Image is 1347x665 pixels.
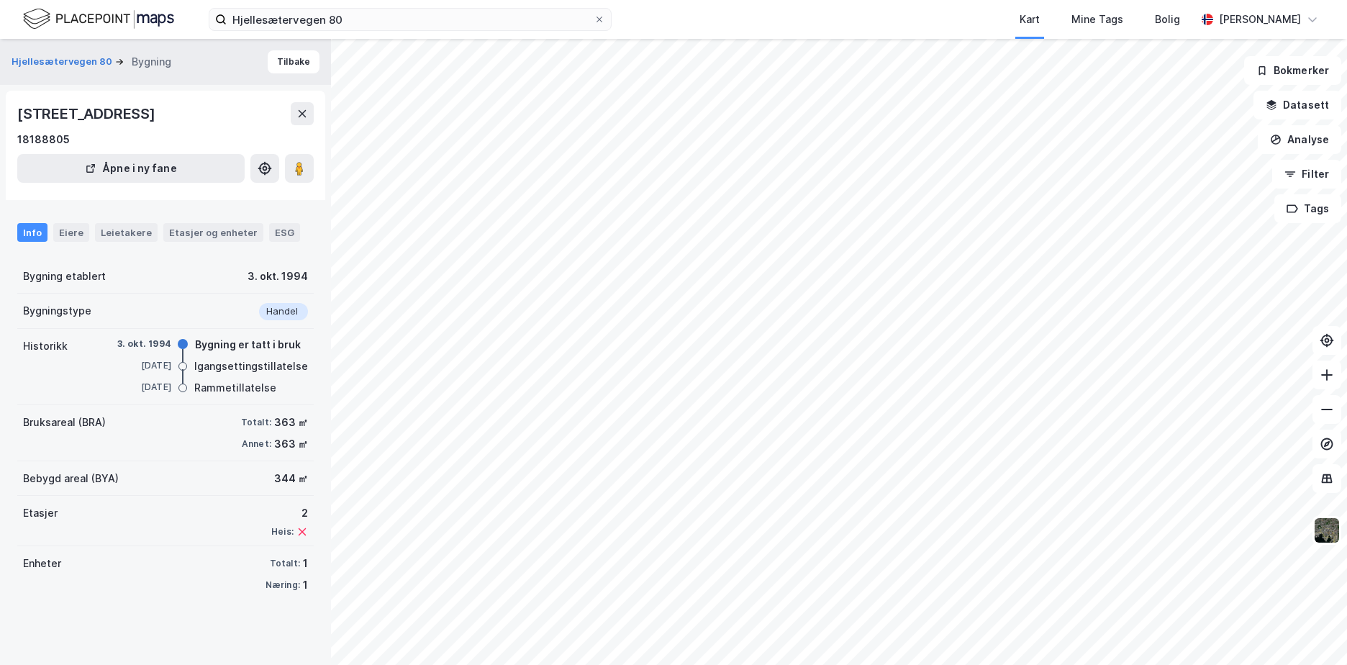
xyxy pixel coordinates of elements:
div: 363 ㎡ [274,435,308,453]
img: logo.f888ab2527a4732fd821a326f86c7f29.svg [23,6,174,32]
button: Hjellesætervegen 80 [12,55,115,69]
div: Info [17,223,47,242]
button: Analyse [1258,125,1341,154]
div: Rammetillatelse [194,379,276,397]
button: Datasett [1253,91,1341,119]
div: Etasjer [23,505,58,522]
div: Bygning [132,53,171,71]
div: Historikk [23,338,68,355]
div: Kart [1020,11,1040,28]
input: Søk på adresse, matrikkel, gårdeiere, leietakere eller personer [227,9,594,30]
div: 3. okt. 1994 [248,268,308,285]
div: 1 [303,555,308,572]
div: 3. okt. 1994 [114,338,171,350]
div: Totalt: [270,558,300,569]
div: Bygningstype [23,302,91,320]
div: [DATE] [114,359,171,372]
div: [PERSON_NAME] [1219,11,1301,28]
div: Etasjer og enheter [169,226,258,239]
button: Filter [1272,160,1341,189]
div: Igangsettingstillatelse [194,358,308,375]
button: Tilbake [268,50,319,73]
iframe: Chat Widget [1275,596,1347,665]
div: 2 [271,505,308,522]
div: Annet: [242,438,271,450]
div: Bruksareal (BRA) [23,414,106,431]
button: Bokmerker [1244,56,1341,85]
div: Bebygd areal (BYA) [23,470,119,487]
div: Enheter [23,555,61,572]
div: Eiere [53,223,89,242]
div: Totalt: [241,417,271,428]
div: 18188805 [17,131,70,148]
div: Heis: [271,526,294,538]
div: Mine Tags [1071,11,1123,28]
div: [STREET_ADDRESS] [17,102,158,125]
button: Åpne i ny fane [17,154,245,183]
div: 1 [303,576,308,594]
div: Bygning er tatt i bruk [195,336,301,353]
div: Kontrollprogram for chat [1275,596,1347,665]
div: Leietakere [95,223,158,242]
div: ESG [269,223,300,242]
button: Tags [1274,194,1341,223]
div: Næring: [266,579,300,591]
div: [DATE] [114,381,171,394]
div: Bygning etablert [23,268,106,285]
img: 9k= [1313,517,1341,544]
div: 363 ㎡ [274,414,308,431]
div: Bolig [1155,11,1180,28]
div: 344 ㎡ [274,470,308,487]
